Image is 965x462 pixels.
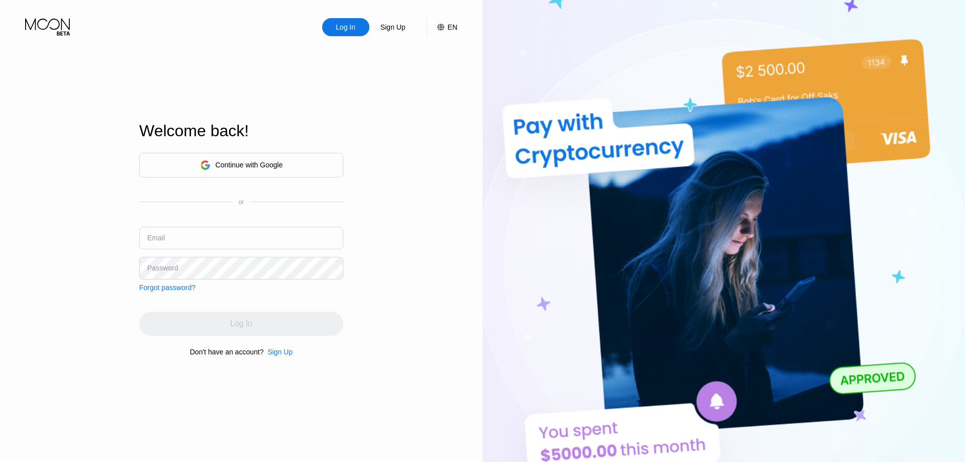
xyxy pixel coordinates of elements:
[216,161,283,169] div: Continue with Google
[190,348,264,356] div: Don't have an account?
[263,348,293,356] div: Sign Up
[427,18,457,36] div: EN
[335,22,356,32] div: Log In
[139,153,343,177] div: Continue with Google
[139,122,343,140] div: Welcome back!
[379,22,407,32] div: Sign Up
[239,199,244,206] div: or
[147,264,178,272] div: Password
[267,348,293,356] div: Sign Up
[448,23,457,31] div: EN
[147,234,165,242] div: Email
[139,284,196,292] div: Forgot password?
[322,18,369,36] div: Log In
[369,18,417,36] div: Sign Up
